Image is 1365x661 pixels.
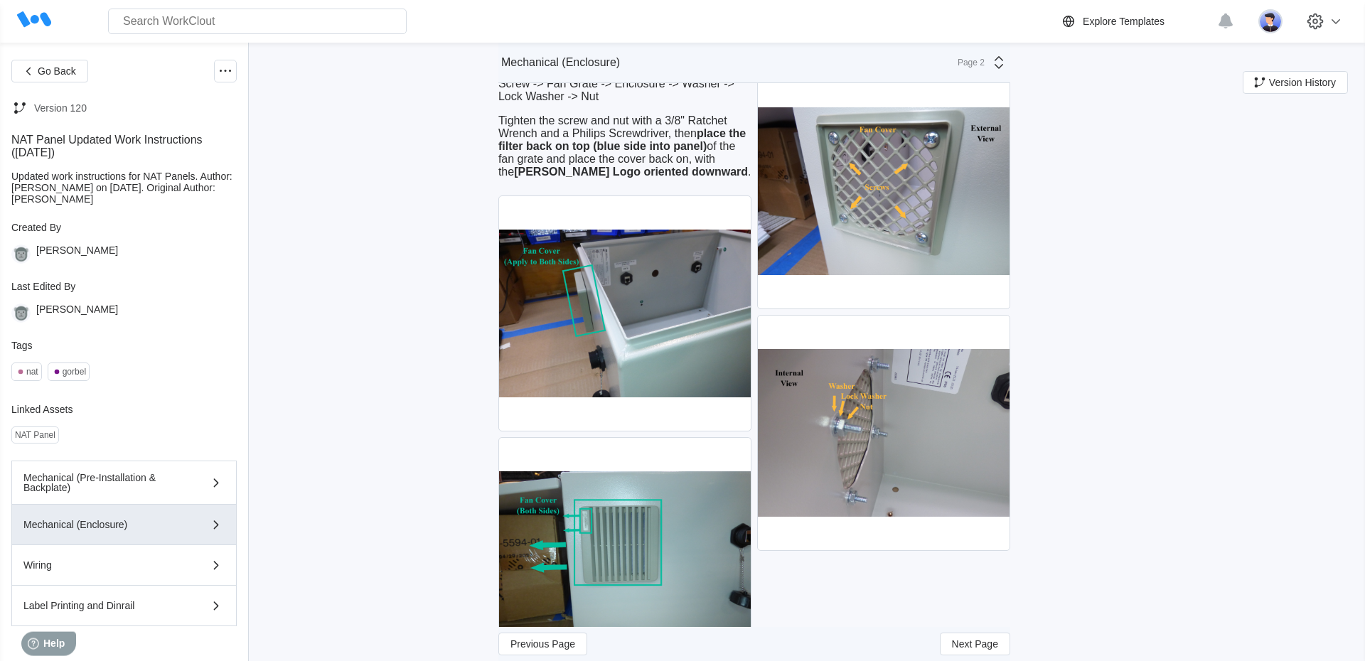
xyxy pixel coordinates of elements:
[11,281,237,292] div: Last Edited By
[758,316,1010,550] img: P1190026.jpg
[501,56,620,69] div: Mechanical (Enclosure)
[11,461,237,505] button: Mechanical (Pre-Installation & Backplate)
[34,102,87,114] div: Version 120
[498,127,746,152] strong: place the filter back on top (blue side into panel)
[1083,16,1165,27] div: Explore Templates
[36,244,118,264] div: [PERSON_NAME]
[952,639,998,649] span: Next Page
[940,633,1010,655] button: Next Page
[11,222,237,233] div: Created By
[949,58,985,68] div: Page 2
[11,505,237,545] button: Mechanical (Enclosure)
[514,166,748,178] strong: [PERSON_NAME] Logo oriented downward
[11,244,31,264] img: gorilla.png
[11,404,237,415] div: Linked Assets
[499,196,751,431] img: P1190029.jpg
[38,66,76,76] span: Go Back
[1243,71,1348,94] button: Version History
[11,586,237,626] button: Label Printing and Dinrail
[11,171,237,205] div: Updated work instructions for NAT Panels. Author: [PERSON_NAME] on [DATE]. Original Author:[PERSO...
[23,560,184,570] div: Wiring
[23,601,184,611] div: Label Printing and Dinrail
[498,633,587,655] button: Previous Page
[758,74,1010,308] img: P1190027.jpg
[63,367,86,377] div: gorbel
[11,545,237,586] button: Wiring
[26,367,38,377] div: nat
[15,430,55,440] div: NAT Panel
[11,340,237,351] div: Tags
[11,303,31,323] img: gorilla.png
[1060,13,1210,30] a: Explore Templates
[23,520,184,530] div: Mechanical (Enclosure)
[11,134,237,159] div: NAT Panel Updated Work Instructions ([DATE])
[1269,77,1336,87] span: Version History
[108,9,407,34] input: Search WorkClout
[23,473,184,493] div: Mechanical (Pre-Installation & Backplate)
[36,303,118,323] div: [PERSON_NAME]
[510,639,575,649] span: Previous Page
[498,114,751,178] p: Tighten the screw and nut with a 3/8" Ratchet Wrench and a Philips Screwdriver, then of the fan g...
[1258,9,1283,33] img: user-5.png
[11,60,88,82] button: Go Back
[498,77,751,103] p: Screw -> Fan Grate -> Enclosure -> Washer -> Lock Washer -> Nut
